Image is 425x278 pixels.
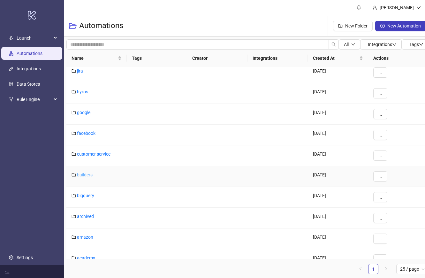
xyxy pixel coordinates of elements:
span: fork [9,97,13,102]
span: 25 / page [400,264,425,274]
a: Settings [17,255,33,260]
a: hyros [77,89,88,94]
span: menu-fold [5,269,10,274]
button: ... [373,151,387,161]
button: left [355,264,366,274]
a: Data Stores [17,81,40,87]
a: amazon [77,235,93,240]
button: ... [373,213,387,223]
span: folder [72,89,76,94]
button: ... [373,254,387,265]
div: [DATE] [308,166,368,187]
a: facebook [77,131,95,136]
span: folder [72,110,76,115]
span: folder [72,214,76,219]
span: ... [378,236,382,241]
button: ... [373,130,387,140]
span: left [359,267,362,271]
th: Tags [127,50,187,67]
th: Creator [187,50,247,67]
span: ... [378,215,382,220]
button: ... [373,171,387,181]
span: folder [72,193,76,198]
a: builders [77,172,93,177]
th: Name [66,50,127,67]
li: 1 [368,264,378,274]
span: folder [72,256,76,260]
a: 1 [368,264,378,274]
span: folder [72,69,76,73]
div: [DATE] [308,145,368,166]
a: customer service [77,151,110,157]
span: folder [72,173,76,177]
div: [DATE] [308,187,368,208]
span: rocket [9,36,13,40]
span: Rule Engine [17,93,52,106]
div: [DATE] [308,208,368,228]
span: ... [378,195,382,200]
span: folder [72,235,76,239]
span: folder [72,152,76,156]
a: jira [77,68,83,73]
li: Previous Page [355,264,366,274]
span: folder [72,131,76,135]
a: bigquery [77,193,94,198]
div: [DATE] [308,125,368,145]
li: Next Page [381,264,391,274]
a: academy [77,255,95,260]
span: Launch [17,32,52,44]
div: [DATE] [308,249,368,270]
a: Automations [17,51,42,56]
button: ... [373,192,387,202]
span: ... [378,174,382,179]
h3: Automations [79,21,123,31]
span: Name [72,55,117,62]
span: ... [378,132,382,137]
th: Integrations [247,50,308,67]
a: google [77,110,90,115]
a: archived [77,214,94,219]
a: Integrations [17,66,41,71]
span: ... [378,153,382,158]
span: ... [378,257,382,262]
button: ... [373,234,387,244]
span: right [384,267,388,271]
div: [DATE] [308,228,368,249]
span: folder-open [69,22,77,30]
button: right [381,264,391,274]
